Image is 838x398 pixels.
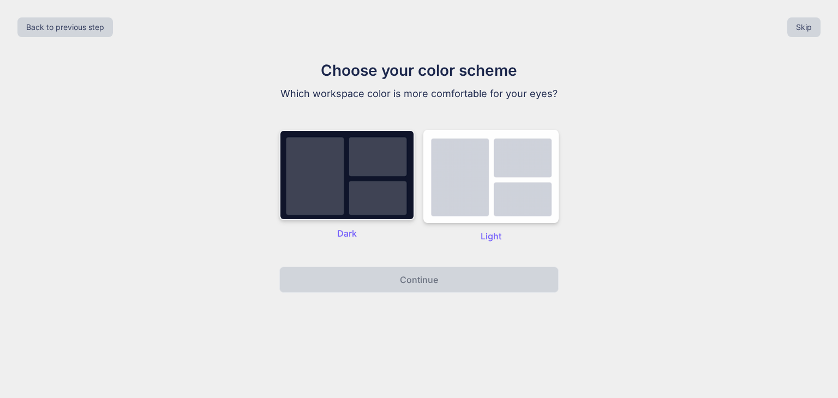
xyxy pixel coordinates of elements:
[400,273,438,286] p: Continue
[279,227,415,240] p: Dark
[423,230,559,243] p: Light
[279,267,559,293] button: Continue
[787,17,821,37] button: Skip
[279,130,415,220] img: dark
[423,130,559,223] img: dark
[236,59,602,82] h1: Choose your color scheme
[17,17,113,37] button: Back to previous step
[236,86,602,101] p: Which workspace color is more comfortable for your eyes?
